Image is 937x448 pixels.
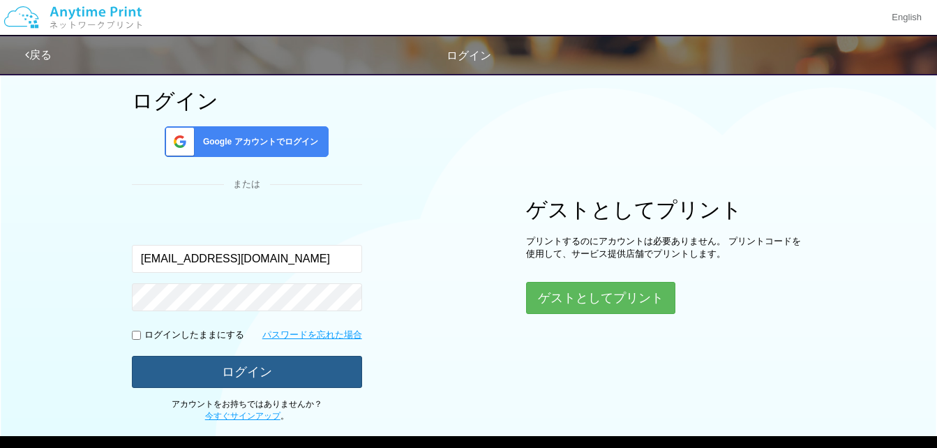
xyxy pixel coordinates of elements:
[262,329,362,342] a: パスワードを忘れた場合
[132,89,362,112] h1: ログイン
[205,411,289,421] span: 。
[205,411,280,421] a: 今すぐサインアップ
[132,398,362,422] p: アカウントをお持ちではありませんか？
[132,356,362,388] button: ログイン
[25,49,52,61] a: 戻る
[132,178,362,191] div: または
[197,136,318,148] span: Google アカウントでログイン
[526,198,805,221] h1: ゲストとしてプリント
[144,329,244,342] p: ログインしたままにする
[447,50,491,61] span: ログイン
[526,282,675,314] button: ゲストとしてプリント
[132,245,362,273] input: メールアドレス
[526,235,805,261] p: プリントするのにアカウントは必要ありません。 プリントコードを使用して、サービス提供店舗でプリントします。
